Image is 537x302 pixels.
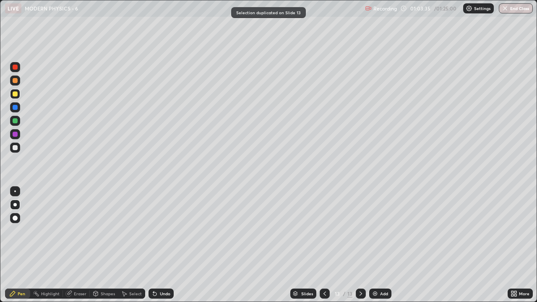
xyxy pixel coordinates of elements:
[41,292,60,296] div: Highlight
[499,3,533,13] button: End Class
[502,5,508,12] img: end-class-cross
[365,5,372,12] img: recording.375f2c34.svg
[129,292,142,296] div: Select
[101,292,115,296] div: Shapes
[519,292,529,296] div: More
[347,290,352,297] div: 13
[343,291,346,296] div: /
[373,5,397,12] p: Recording
[74,292,86,296] div: Eraser
[466,5,472,12] img: class-settings-icons
[8,5,19,12] p: LIVE
[474,6,490,10] p: Settings
[301,292,313,296] div: Slides
[25,5,78,12] p: MODERN PHYSICS - 6
[380,292,388,296] div: Add
[372,290,378,297] img: add-slide-button
[333,291,341,296] div: 13
[160,292,170,296] div: Undo
[18,292,25,296] div: Pen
